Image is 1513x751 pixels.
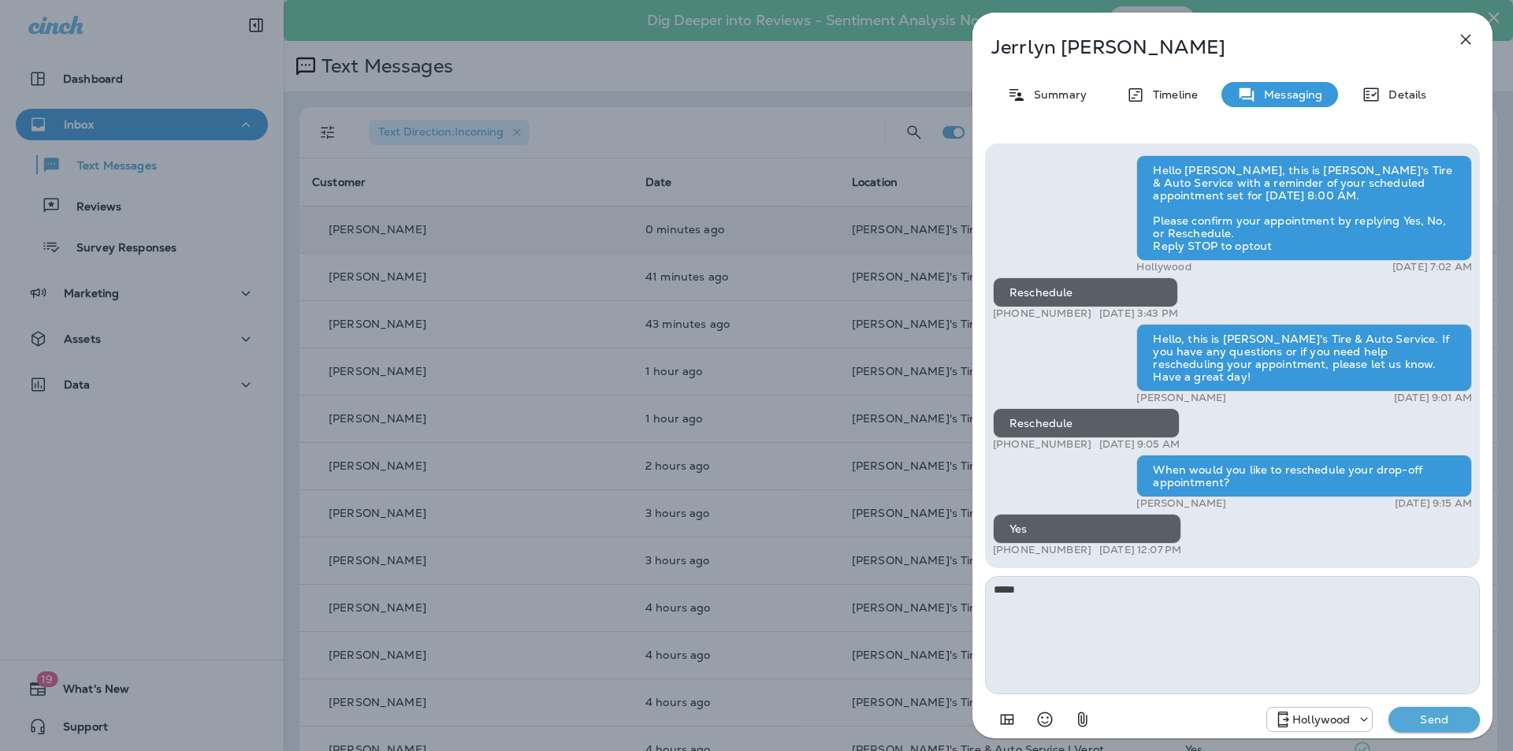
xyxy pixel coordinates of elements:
[1401,712,1467,727] p: Send
[1267,710,1372,729] div: +1 (985) 868-5997
[991,36,1422,58] p: Jerrlyn [PERSON_NAME]
[1392,261,1472,273] p: [DATE] 7:02 AM
[1394,392,1472,404] p: [DATE] 9:01 AM
[1099,544,1181,556] p: [DATE] 12:07 PM
[1136,497,1226,510] p: [PERSON_NAME]
[1395,497,1472,510] p: [DATE] 9:15 AM
[993,544,1091,556] p: [PHONE_NUMBER]
[1388,707,1480,732] button: Send
[993,438,1091,451] p: [PHONE_NUMBER]
[993,307,1091,320] p: [PHONE_NUMBER]
[1026,88,1087,101] p: Summary
[1381,88,1426,101] p: Details
[1099,438,1180,451] p: [DATE] 9:05 AM
[1145,88,1198,101] p: Timeline
[991,704,1023,735] button: Add in a premade template
[993,277,1178,307] div: Reschedule
[1029,704,1061,735] button: Select an emoji
[993,514,1181,544] div: Yes
[1136,261,1191,273] p: Hollywood
[993,408,1180,438] div: Reschedule
[1256,88,1322,101] p: Messaging
[1136,155,1472,261] div: Hello [PERSON_NAME], this is [PERSON_NAME]'s Tire & Auto Service with a reminder of your schedule...
[1099,307,1178,320] p: [DATE] 3:43 PM
[1136,455,1472,497] div: When would you like to reschedule your drop-off appointment?
[1292,713,1350,726] p: Hollywood
[1136,392,1226,404] p: [PERSON_NAME]
[1136,324,1472,392] div: Hello, this is [PERSON_NAME]'s Tire & Auto Service. If you have any questions or if you need help...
